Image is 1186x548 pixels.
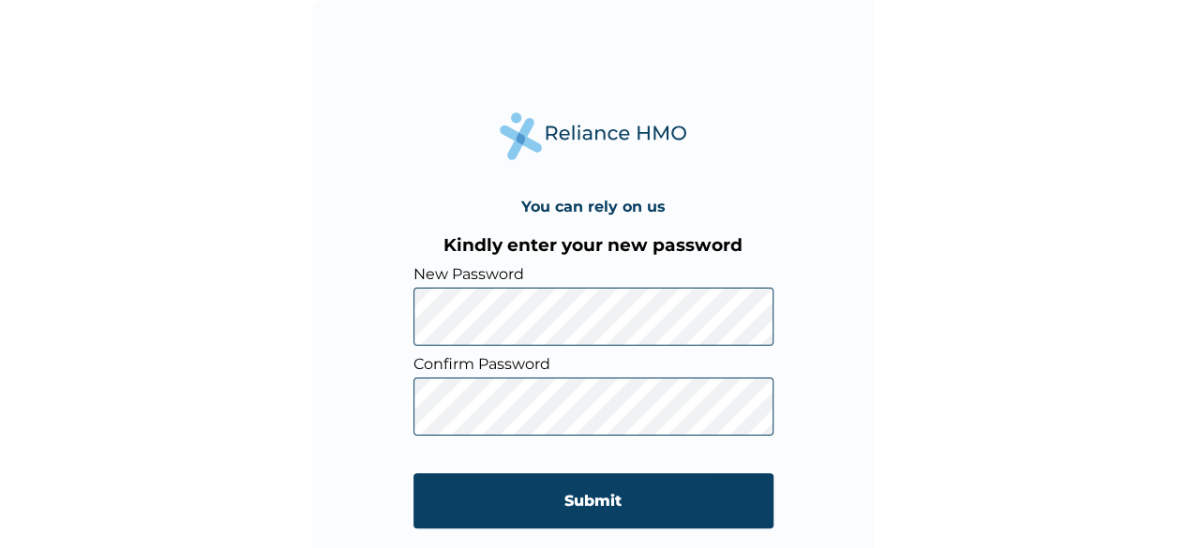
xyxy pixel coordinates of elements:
h4: You can rely on us [521,198,666,215]
h3: Kindly enter your new password [413,234,773,256]
label: New Password [413,265,773,283]
label: Confirm Password [413,355,773,373]
input: Submit [413,473,773,528]
img: Reliance Health's Logo [500,112,687,160]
